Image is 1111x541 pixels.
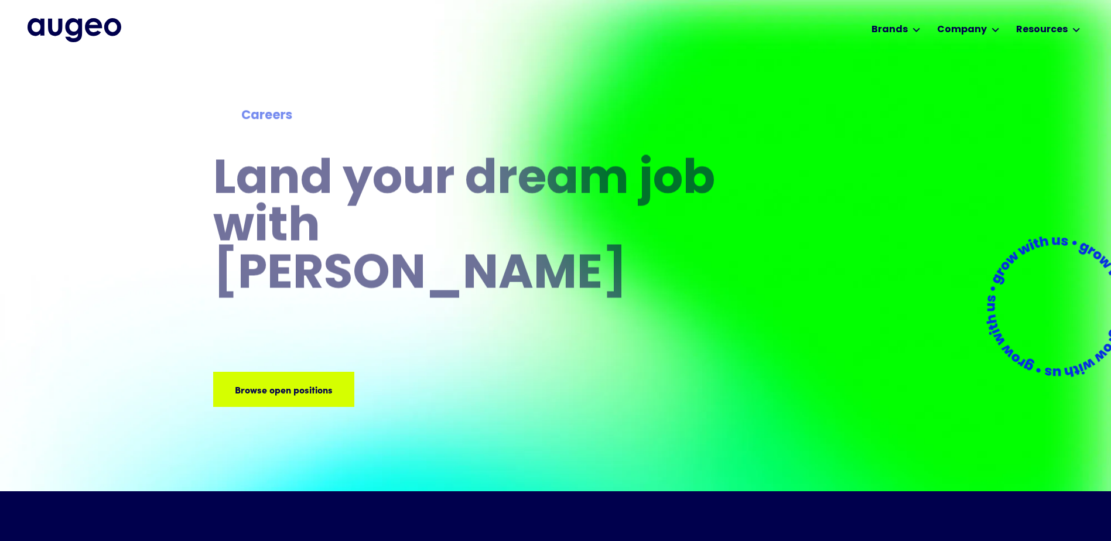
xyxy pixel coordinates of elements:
h1: Land your dream job﻿ with [PERSON_NAME] [213,157,719,300]
a: Browse open positions [213,372,354,407]
div: Company [937,23,987,37]
img: Augeo's full logo in midnight blue. [28,18,121,42]
div: Brands [871,23,908,37]
div: Resources [1016,23,1068,37]
a: home [28,18,121,42]
strong: Careers [241,109,292,122]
